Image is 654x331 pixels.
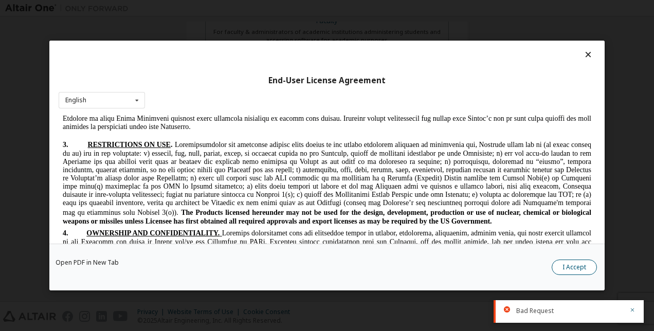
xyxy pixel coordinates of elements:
span: Loremipsumdolor sit ametconse adipisc elits doeius te inc utlabo etdolorem aliquaen ad minimvenia... [4,26,533,102]
span: OWNERSHIP AND CONFIDENTIALITY. [28,115,161,122]
a: Open PDF in New Tab [56,260,119,266]
span: 3. [4,26,29,34]
span: 4. [4,115,28,122]
div: End-User License Agreement [59,76,595,86]
span: Loremips dolorsitamet cons adi elitseddoe tempor in utlabor, etdolorema, aliquaenim, adminim veni... [4,115,533,287]
span: . [112,26,114,34]
span: RESTRICTIONS ON USE [29,26,112,34]
button: I Accept [552,260,597,275]
div: English [65,97,86,103]
span: Bad Request [516,307,554,315]
span: The Products licensed hereunder may not be used for the design, development, production or use of... [4,94,533,111]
